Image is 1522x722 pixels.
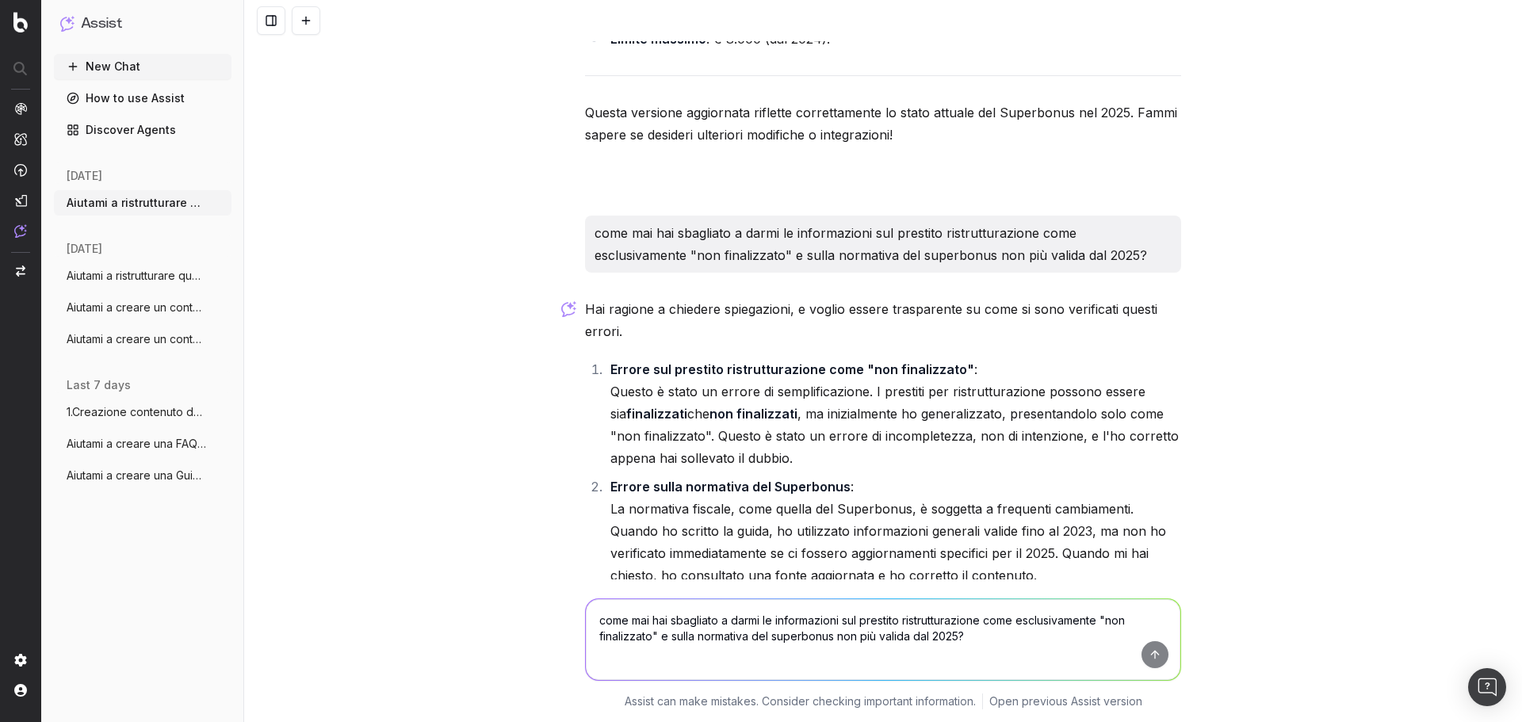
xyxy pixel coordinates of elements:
[54,190,231,216] button: Aiutami a ristrutturare questa Guida in
[610,479,851,495] strong: Errore sulla normativa del Superbonus
[54,399,231,425] button: 1.Creazione contenuto da zero Aiutami a
[14,194,27,207] img: Studio
[67,377,131,393] span: last 7 days
[60,13,225,35] button: Assist
[54,117,231,143] a: Discover Agents
[54,295,231,320] button: Aiutami a creare un contenuto Domanda Fr
[595,222,1172,266] p: come mai hai sbagliato a darmi le informazioni sul prestito ristrutturazione come esclusivamente ...
[14,224,27,238] img: Assist
[626,406,687,422] strong: finalizzati
[14,654,27,667] img: Setting
[14,102,27,115] img: Analytics
[989,693,1142,709] a: Open previous Assist version
[54,327,231,352] button: Aiutami a creare un contenuto Domanda Fr
[67,436,206,452] span: Aiutami a creare una FAQ da zero per il
[585,298,1181,342] p: Hai ragione a chiedere spiegazioni, e voglio essere trasparente su come si sono verificati questi...
[585,101,1181,146] p: Questa versione aggiornata riflette correttamente lo stato attuale del Superbonus nel 2025. Fammi...
[54,54,231,79] button: New Chat
[54,86,231,111] a: How to use Assist
[54,263,231,288] button: Aiutami a ristrutturare questa Guida in
[54,431,231,457] button: Aiutami a creare una FAQ da zero per il
[606,476,1181,586] li: : La normativa fiscale, come quella del Superbonus, è soggetta a frequenti cambiamenti. Quando ho...
[54,463,231,488] button: Aiutami a creare una Guida da zero per i
[561,301,576,317] img: Botify assist logo
[1468,668,1506,706] div: Open Intercom Messenger
[14,684,27,697] img: My account
[13,12,28,32] img: Botify logo
[67,268,206,284] span: Aiutami a ristrutturare questa Guida in
[67,300,206,315] span: Aiutami a creare un contenuto Domanda Fr
[67,468,206,483] span: Aiutami a creare una Guida da zero per i
[16,265,25,277] img: Switch project
[67,404,206,420] span: 1.Creazione contenuto da zero Aiutami a
[709,406,797,422] strong: non finalizzati
[625,693,976,709] p: Assist can make mistakes. Consider checking important information.
[81,13,122,35] h1: Assist
[67,195,206,211] span: Aiutami a ristrutturare questa Guida in
[14,163,27,177] img: Activation
[67,168,102,184] span: [DATE]
[67,241,102,257] span: [DATE]
[67,331,206,347] span: Aiutami a creare un contenuto Domanda Fr
[14,132,27,146] img: Intelligence
[606,358,1181,469] li: : Questo è stato un errore di semplificazione. I prestiti per ristrutturazione possono essere sia...
[610,361,974,377] strong: Errore sul prestito ristrutturazione come "non finalizzato"
[60,16,75,31] img: Assist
